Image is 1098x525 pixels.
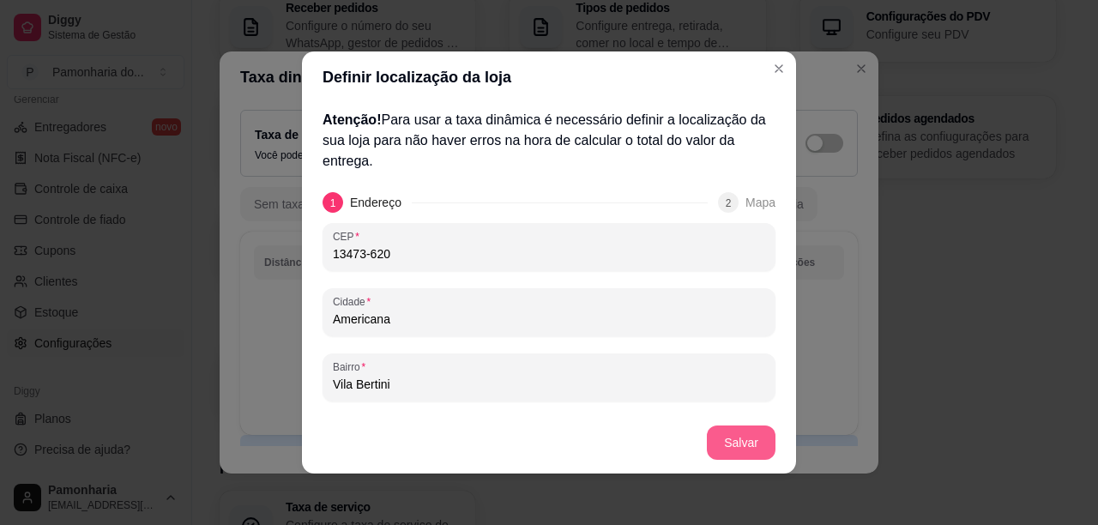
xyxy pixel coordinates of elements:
[323,110,775,172] p: Para usar a taxa dinâmica é necessário definir a localização da sua loja para não haver erros na ...
[333,294,377,309] label: Cidade
[350,192,412,213] div: Endereço
[765,55,793,82] button: Close
[333,229,365,244] label: CEP
[707,425,775,460] button: Salvar
[333,245,765,262] input: CEP
[330,197,336,209] span: 1
[333,376,765,393] input: Bairro
[323,112,381,127] span: Atenção!
[333,311,765,328] input: Cidade
[333,359,371,374] label: Bairro
[726,197,732,209] span: 2
[302,51,796,103] header: Definir localização da loja
[745,192,775,213] div: Mapa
